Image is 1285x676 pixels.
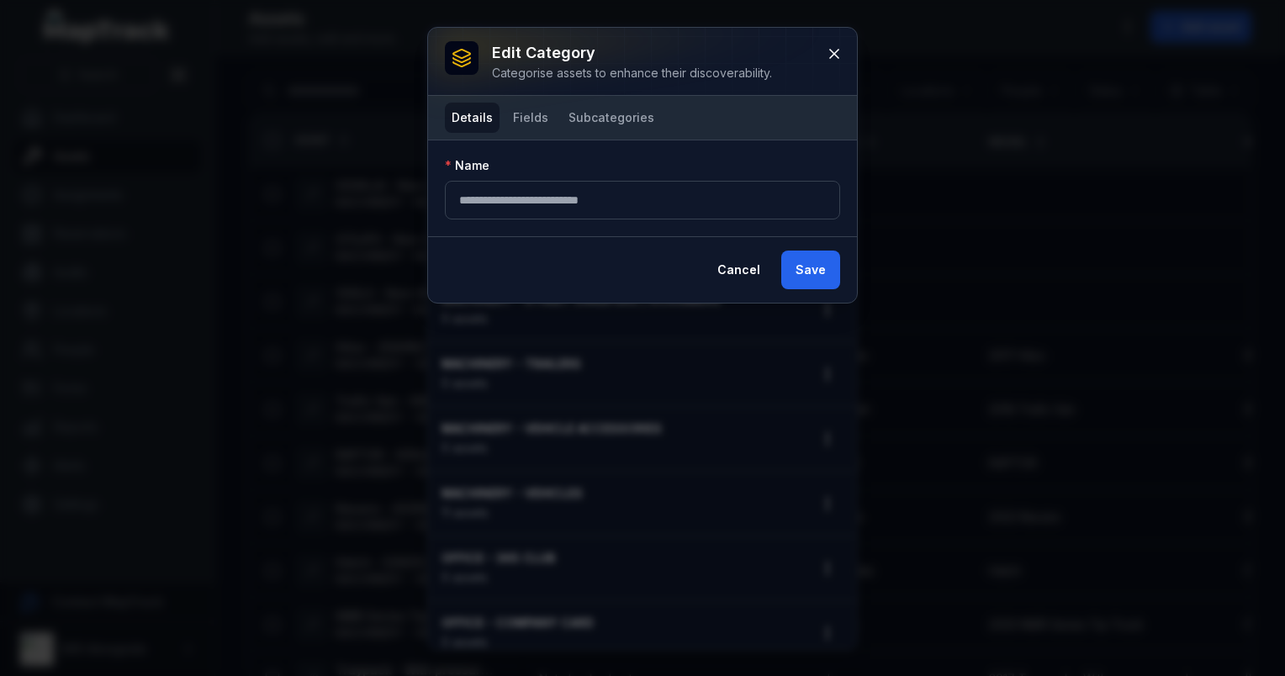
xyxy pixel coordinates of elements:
[492,65,772,82] div: Categorise assets to enhance their discoverability.
[703,251,775,289] button: Cancel
[492,41,772,65] h3: Edit category
[562,103,661,133] button: Subcategories
[506,103,555,133] button: Fields
[445,103,500,133] button: Details
[781,251,840,289] button: Save
[445,157,489,174] label: Name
